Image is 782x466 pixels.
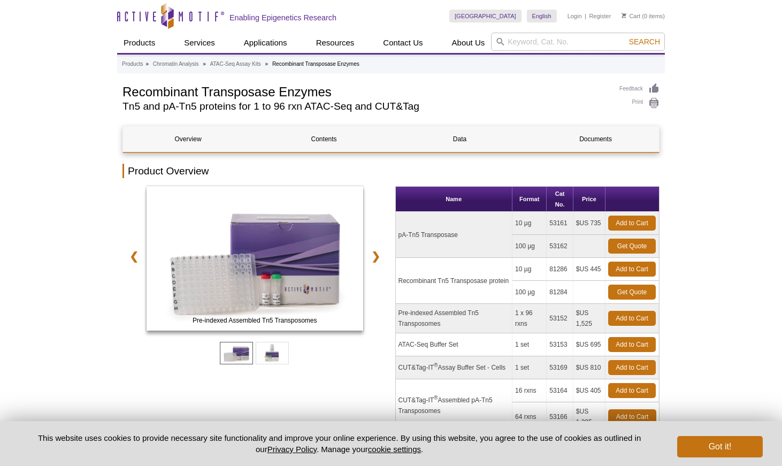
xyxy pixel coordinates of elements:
th: Name [396,187,513,212]
a: Add to Cart [608,383,656,398]
li: » [265,61,269,67]
p: This website uses cookies to provide necessary site functionality and improve your online experie... [19,432,660,455]
a: Add to Cart [608,337,656,352]
sup: ® [434,362,438,368]
td: 100 µg [512,235,547,258]
a: Add to Cart [608,409,656,424]
td: $US 405 [573,379,605,402]
td: $US 810 [573,356,605,379]
li: Recombinant Transposase Enzymes [272,61,359,67]
a: Add to Cart [608,360,656,375]
button: Search [626,37,663,47]
a: Data [395,126,525,152]
th: Price [573,187,605,212]
a: Resources [310,33,361,53]
a: Add to Cart [608,216,656,231]
a: ❮ [122,244,145,269]
td: 81286 [547,258,573,281]
a: ATAC-Seq Assay Kits [210,59,261,69]
a: Documents [531,126,661,152]
td: Recombinant Tn5 Transposase protein [396,258,513,304]
a: Get Quote [608,285,656,300]
a: Privacy Policy [267,445,317,454]
span: Pre-indexed Assembled Tn5 Transposomes [149,315,361,326]
td: 53169 [547,356,573,379]
td: 53164 [547,379,573,402]
td: 53166 [547,402,573,432]
h2: Tn5 and pA-Tn5 proteins for 1 to 96 rxn ATAC-Seq and CUT&Tag [122,102,609,111]
li: | [585,10,586,22]
td: 53161 [547,212,573,235]
a: Cart [622,12,640,20]
td: 1 set [512,333,547,356]
td: 100 µg [512,281,547,304]
a: Login [568,12,582,20]
a: Contact Us [377,33,429,53]
a: Add to Cart [608,262,656,277]
a: Chromatin Analysis [153,59,199,69]
span: Search [629,37,660,46]
td: 1 x 96 rxns [512,304,547,333]
a: Contents [259,126,389,152]
input: Keyword, Cat. No. [491,33,665,51]
th: Format [512,187,547,212]
li: » [145,61,149,67]
a: ATAC-Seq Kit [147,186,363,334]
td: 16 rxns [512,379,547,402]
a: Products [122,59,143,69]
a: About Us [446,33,492,53]
td: 53162 [547,235,573,258]
a: Feedback [619,83,660,95]
li: (0 items) [622,10,665,22]
a: Applications [237,33,294,53]
h2: Product Overview [122,164,660,178]
a: Register [589,12,611,20]
h2: Enabling Epigenetics Research [229,13,336,22]
td: 64 rxns [512,402,547,432]
sup: ® [434,395,438,401]
h1: Recombinant Transposase Enzymes [122,83,609,99]
a: Print [619,97,660,109]
li: » [203,61,206,67]
td: 53152 [547,304,573,333]
td: $US 695 [573,333,605,356]
a: Products [117,33,162,53]
a: Services [178,33,221,53]
a: Add to Cart [608,311,656,326]
td: 10 µg [512,258,547,281]
a: ❯ [364,244,387,269]
td: $US 735 [573,212,605,235]
td: 10 µg [512,212,547,235]
td: $US 445 [573,258,605,281]
a: English [527,10,557,22]
td: ATAC-Seq Buffer Set [396,333,513,356]
td: 81284 [547,281,573,304]
button: cookie settings [368,445,421,454]
th: Cat No. [547,187,573,212]
td: $US 1,295 [573,402,605,432]
a: Get Quote [608,239,656,254]
td: CUT&Tag-IT Assay Buffer Set - Cells [396,356,513,379]
td: pA-Tn5 Transposase [396,212,513,258]
td: 53153 [547,333,573,356]
a: [GEOGRAPHIC_DATA] [449,10,522,22]
img: Your Cart [622,13,626,18]
td: 1 set [512,356,547,379]
img: Pre-indexed Assembled Tn5 Transposomes [147,186,363,331]
a: Overview [123,126,253,152]
td: Pre-indexed Assembled Tn5 Transposomes [396,304,513,333]
td: CUT&Tag-IT Assembled pA-Tn5 Transposomes [396,379,513,432]
button: Got it! [677,436,763,457]
td: $US 1,525 [573,304,605,333]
